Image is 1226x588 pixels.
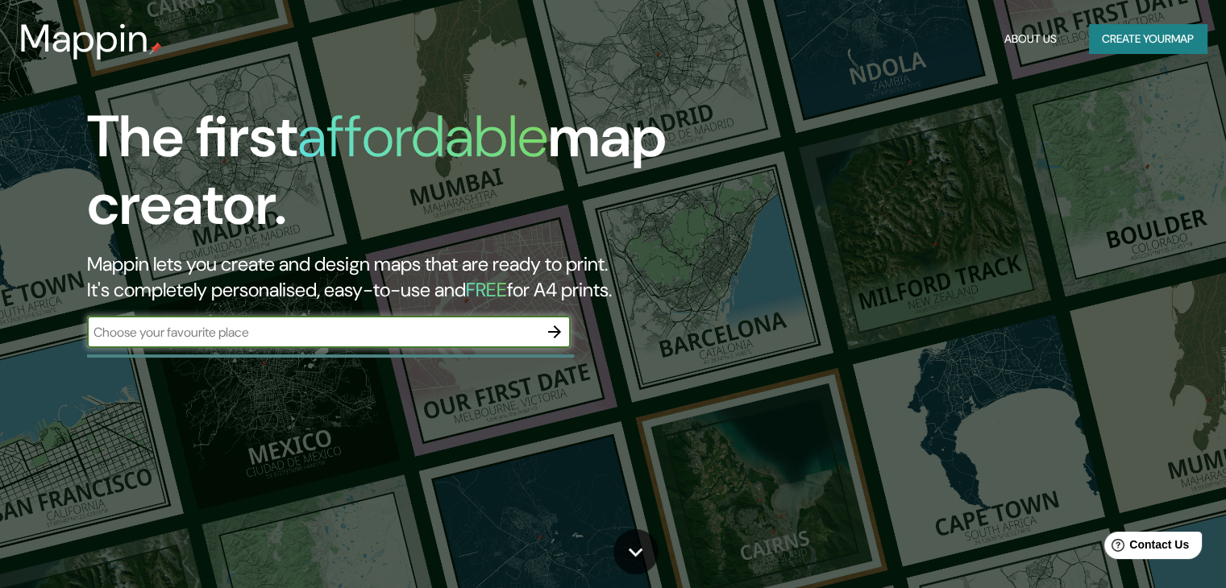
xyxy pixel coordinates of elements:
[87,251,700,303] h2: Mappin lets you create and design maps that are ready to print. It's completely personalised, eas...
[998,24,1063,54] button: About Us
[466,277,507,302] h5: FREE
[149,42,162,55] img: mappin-pin
[297,99,548,174] h1: affordable
[19,16,149,61] h3: Mappin
[1083,525,1208,570] iframe: Help widget launcher
[87,103,700,251] h1: The first map creator.
[87,323,538,342] input: Choose your favourite place
[1089,24,1207,54] button: Create yourmap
